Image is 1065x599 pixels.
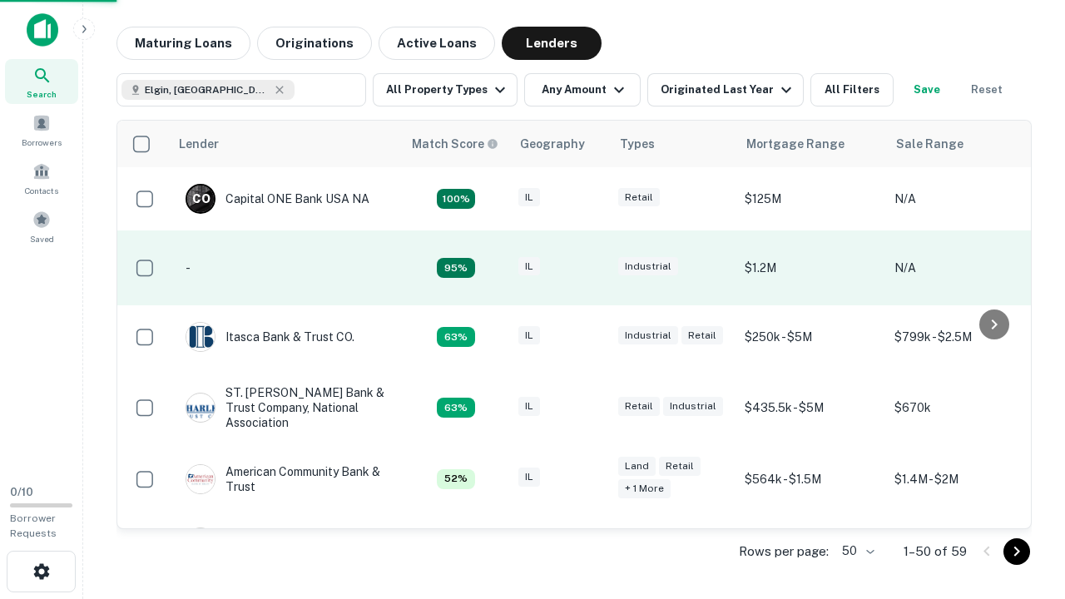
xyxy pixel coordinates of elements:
[886,121,1036,167] th: Sale Range
[186,322,354,352] div: Itasca Bank & Trust CO.
[186,323,215,351] img: picture
[5,204,78,249] a: Saved
[810,73,894,106] button: All Filters
[736,305,886,369] td: $250k - $5M
[30,232,54,245] span: Saved
[27,13,58,47] img: capitalize-icon.png
[25,184,58,197] span: Contacts
[5,107,78,152] a: Borrowers
[886,369,1036,448] td: $670k
[5,156,78,200] a: Contacts
[116,27,250,60] button: Maturing Loans
[618,188,660,207] div: Retail
[22,136,62,149] span: Borrowers
[886,511,1036,574] td: N/A
[437,469,475,489] div: Capitalize uses an advanced AI algorithm to match your search with the best lender. The match sco...
[960,73,1013,106] button: Reset
[186,184,369,214] div: Capital ONE Bank USA NA
[518,188,540,207] div: IL
[736,448,886,511] td: $564k - $1.5M
[618,397,660,416] div: Retail
[186,394,215,422] img: picture
[886,448,1036,511] td: $1.4M - $2M
[412,135,498,153] div: Capitalize uses an advanced AI algorithm to match your search with the best lender. The match sco...
[518,397,540,416] div: IL
[736,230,886,305] td: $1.2M
[27,87,57,101] span: Search
[10,512,57,539] span: Borrower Requests
[192,191,210,208] p: C O
[896,134,963,154] div: Sale Range
[620,134,655,154] div: Types
[618,326,678,345] div: Industrial
[373,73,518,106] button: All Property Types
[412,135,495,153] h6: Match Score
[618,257,678,276] div: Industrial
[746,134,845,154] div: Mortgage Range
[179,134,219,154] div: Lender
[659,457,701,476] div: Retail
[904,542,967,562] p: 1–50 of 59
[900,73,954,106] button: Save your search to get updates of matches that match your search criteria.
[520,134,585,154] div: Geography
[186,464,385,494] div: American Community Bank & Trust
[835,539,877,563] div: 50
[186,259,191,277] p: -
[169,121,402,167] th: Lender
[886,167,1036,230] td: N/A
[186,465,215,493] img: picture
[518,257,540,276] div: IL
[661,80,796,100] div: Originated Last Year
[739,542,829,562] p: Rows per page:
[736,121,886,167] th: Mortgage Range
[886,230,1036,305] td: N/A
[1003,538,1030,565] button: Go to next page
[886,305,1036,369] td: $799k - $2.5M
[618,457,656,476] div: Land
[518,326,540,345] div: IL
[145,82,270,97] span: Elgin, [GEOGRAPHIC_DATA], [GEOGRAPHIC_DATA]
[402,121,510,167] th: Capitalize uses an advanced AI algorithm to match your search with the best lender. The match sco...
[379,27,495,60] button: Active Loans
[257,27,372,60] button: Originations
[5,59,78,104] a: Search
[681,326,723,345] div: Retail
[186,528,215,557] img: picture
[518,468,540,487] div: IL
[437,189,475,209] div: Capitalize uses an advanced AI algorithm to match your search with the best lender. The match sco...
[647,73,804,106] button: Originated Last Year
[524,73,641,106] button: Any Amount
[663,397,723,416] div: Industrial
[982,466,1065,546] iframe: Chat Widget
[437,327,475,347] div: Capitalize uses an advanced AI algorithm to match your search with the best lender. The match sco...
[736,511,886,574] td: $500k - $880.5k
[502,27,602,60] button: Lenders
[437,398,475,418] div: Capitalize uses an advanced AI algorithm to match your search with the best lender. The match sco...
[510,121,610,167] th: Geography
[186,527,368,557] div: Republic Bank Of Chicago
[618,479,671,498] div: + 1 more
[10,486,33,498] span: 0 / 10
[736,369,886,448] td: $435.5k - $5M
[610,121,736,167] th: Types
[437,258,475,278] div: Capitalize uses an advanced AI algorithm to match your search with the best lender. The match sco...
[736,167,886,230] td: $125M
[186,385,385,431] div: ST. [PERSON_NAME] Bank & Trust Company, National Association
